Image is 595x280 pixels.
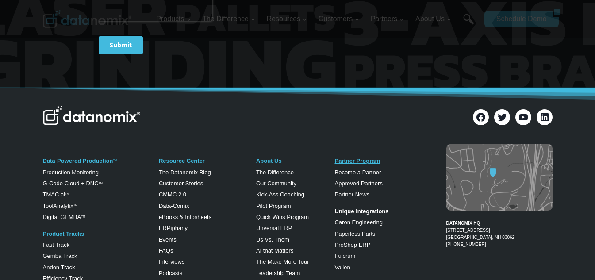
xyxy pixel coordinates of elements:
a: Partner News [334,191,369,198]
a: Kick-Ass Coaching [256,191,304,198]
a: Resource Center [159,157,205,164]
a: Our Community [256,180,296,187]
a: TM [113,159,117,162]
a: Customer Stories [159,180,203,187]
a: TMAC aiTM [43,191,69,198]
img: Datanomix Logo [43,106,140,125]
a: Production Monitoring [43,169,99,176]
sup: TM [65,192,69,196]
img: Datanomix map image [446,144,553,211]
a: Partner Program [334,157,380,164]
span: Last Name [199,0,227,8]
a: CMMC 2.0 [159,191,186,198]
a: G-Code Cloud + DNCTM [43,180,103,187]
a: About Us [256,157,282,164]
a: Terms [99,197,112,203]
a: The Difference [256,169,294,176]
a: The Datanomix Blog [159,169,211,176]
span: Phone number [199,37,239,45]
a: Data-Powered Production [43,157,113,164]
sup: TM [99,181,103,184]
a: Become a Partner [334,169,381,176]
a: Privacy Policy [120,197,149,203]
a: Approved Partners [334,180,382,187]
span: State/Region [199,109,233,117]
